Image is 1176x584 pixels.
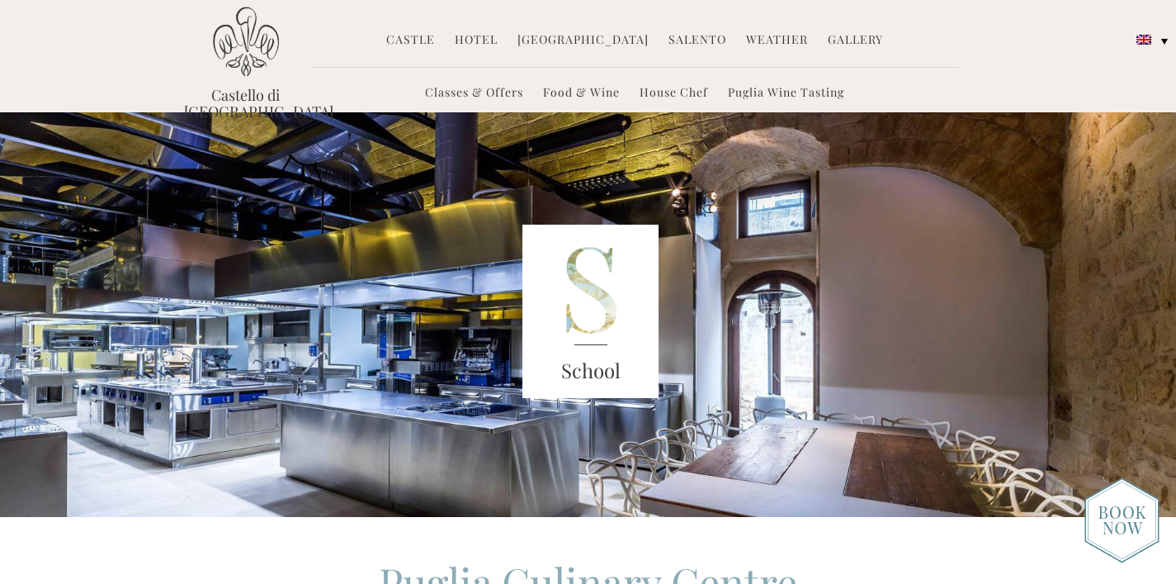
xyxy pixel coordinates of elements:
[728,84,844,103] a: Puglia Wine Tasting
[522,356,659,386] h3: School
[522,225,659,398] img: S_Lett_green.png
[668,31,726,50] a: Salento
[828,31,883,50] a: Gallery
[543,84,620,103] a: Food & Wine
[1084,477,1159,563] img: new-booknow.png
[213,7,279,77] img: Castello di Ugento
[746,31,808,50] a: Weather
[1136,35,1151,45] img: English
[640,84,708,103] a: House Chef
[184,87,308,120] a: Castello di [GEOGRAPHIC_DATA]
[425,84,523,103] a: Classes & Offers
[386,31,435,50] a: Castle
[517,31,649,50] a: [GEOGRAPHIC_DATA]
[455,31,498,50] a: Hotel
